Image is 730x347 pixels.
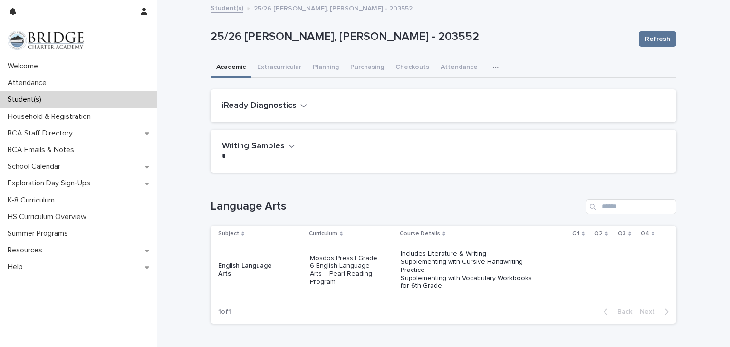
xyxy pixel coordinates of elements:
p: Exploration Day Sign-Ups [4,179,98,188]
p: Household & Registration [4,112,98,121]
h2: Writing Samples [222,141,285,152]
p: Student(s) [4,95,49,104]
p: Summer Programs [4,229,76,238]
p: 25/26 [PERSON_NAME], [PERSON_NAME] - 203552 [211,30,631,44]
span: Back [612,308,632,315]
a: Student(s) [211,2,243,13]
img: V1C1m3IdTEidaUdm9Hs0 [8,31,84,50]
button: Checkouts [390,58,435,78]
h2: iReady Diagnostics [222,101,297,111]
p: K-8 Curriculum [4,196,62,205]
button: Planning [307,58,345,78]
p: Course Details [400,229,440,239]
p: - [595,266,611,274]
p: 1 of 1 [211,300,239,324]
p: Q3 [618,229,626,239]
p: Resources [4,246,50,255]
button: Refresh [639,31,676,47]
p: Q4 [641,229,649,239]
p: Mosdos Press | Grade 6 English Language Arts - Pearl Reading Program [310,254,378,286]
span: Refresh [645,34,670,44]
button: iReady Diagnostics [222,101,307,111]
p: Welcome [4,62,46,71]
p: BCA Emails & Notes [4,145,82,154]
p: - [619,266,634,274]
p: Q1 [572,229,579,239]
button: Writing Samples [222,141,295,152]
p: Help [4,262,30,271]
span: Next [640,308,661,315]
button: Attendance [435,58,483,78]
p: Attendance [4,78,54,87]
p: Includes Literature & Writing Supplementing with Cursive Handwriting Practice Supplementing with ... [401,250,537,290]
p: 25/26 [PERSON_NAME], [PERSON_NAME] - 203552 [254,2,413,13]
button: Academic [211,58,251,78]
p: School Calendar [4,162,68,171]
p: Q2 [594,229,603,239]
input: Search [586,199,676,214]
button: Extracurricular [251,58,307,78]
tr: English Language ArtsMosdos Press | Grade 6 English Language Arts - Pearl Reading ProgramIncludes... [211,242,676,298]
p: Curriculum [309,229,337,239]
h1: Language Arts [211,200,582,213]
button: Purchasing [345,58,390,78]
p: - [642,266,661,274]
p: Subject [218,229,239,239]
p: BCA Staff Directory [4,129,80,138]
button: Next [636,308,676,316]
button: Back [596,308,636,316]
p: - [573,266,587,274]
p: HS Curriculum Overview [4,212,94,222]
p: English Language Arts [218,262,286,278]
